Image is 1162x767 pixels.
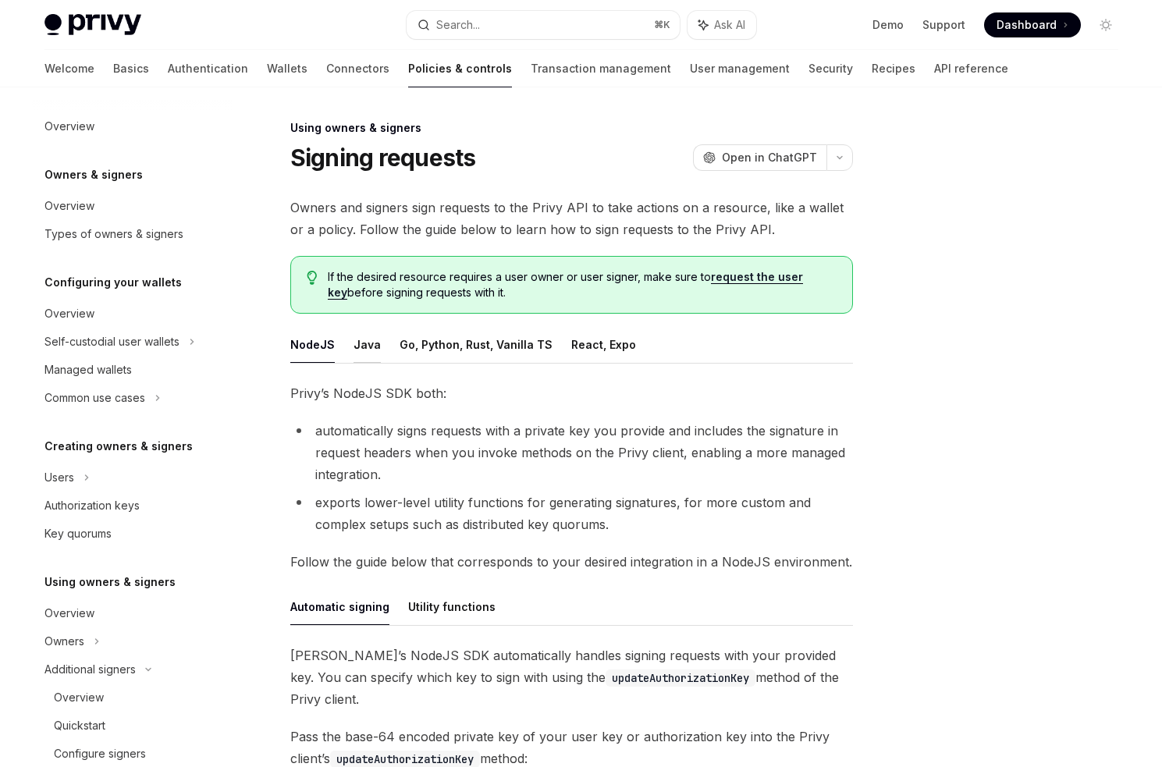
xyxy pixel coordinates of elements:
[44,117,94,136] div: Overview
[44,225,183,243] div: Types of owners & signers
[32,599,232,627] a: Overview
[44,632,84,651] div: Owners
[690,50,790,87] a: User management
[32,112,232,140] a: Overview
[408,50,512,87] a: Policies & controls
[44,273,182,292] h5: Configuring your wallets
[997,17,1057,33] span: Dashboard
[44,604,94,623] div: Overview
[32,300,232,328] a: Overview
[32,712,232,740] a: Quickstart
[922,17,965,33] a: Support
[326,50,389,87] a: Connectors
[54,688,104,707] div: Overview
[714,17,745,33] span: Ask AI
[290,492,853,535] li: exports lower-level utility functions for generating signatures, for more custom and complex setu...
[307,271,318,285] svg: Tip
[290,120,853,136] div: Using owners & signers
[267,50,307,87] a: Wallets
[44,660,136,679] div: Additional signers
[984,12,1081,37] a: Dashboard
[354,326,381,363] button: Java
[290,382,853,404] span: Privy’s NodeJS SDK both:
[722,150,817,165] span: Open in ChatGPT
[44,304,94,323] div: Overview
[436,16,480,34] div: Search...
[44,14,141,36] img: light logo
[44,496,140,515] div: Authorization keys
[290,644,853,710] span: [PERSON_NAME]’s NodeJS SDK automatically handles signing requests with your provided key. You can...
[571,326,636,363] button: React, Expo
[654,19,670,31] span: ⌘ K
[44,360,132,379] div: Managed wallets
[531,50,671,87] a: Transaction management
[290,197,853,240] span: Owners and signers sign requests to the Privy API to take actions on a resource, like a wallet or...
[44,573,176,591] h5: Using owners & signers
[32,492,232,520] a: Authorization keys
[32,520,232,548] a: Key quorums
[606,669,755,687] code: updateAuthorizationKey
[32,356,232,384] a: Managed wallets
[1093,12,1118,37] button: Toggle dark mode
[113,50,149,87] a: Basics
[32,684,232,712] a: Overview
[290,588,389,625] button: Automatic signing
[44,468,74,487] div: Users
[44,165,143,184] h5: Owners & signers
[44,197,94,215] div: Overview
[44,332,179,351] div: Self-custodial user wallets
[328,269,836,300] span: If the desired resource requires a user owner or user signer, make sure to before signing request...
[44,389,145,407] div: Common use cases
[290,144,476,172] h1: Signing requests
[934,50,1008,87] a: API reference
[407,11,680,39] button: Search...⌘K
[54,744,146,763] div: Configure signers
[872,17,904,33] a: Demo
[290,551,853,573] span: Follow the guide below that corresponds to your desired integration in a NodeJS environment.
[54,716,105,735] div: Quickstart
[290,326,335,363] button: NodeJS
[44,437,193,456] h5: Creating owners & signers
[693,144,826,171] button: Open in ChatGPT
[688,11,756,39] button: Ask AI
[44,524,112,543] div: Key quorums
[168,50,248,87] a: Authentication
[32,220,232,248] a: Types of owners & signers
[808,50,853,87] a: Security
[32,192,232,220] a: Overview
[400,326,553,363] button: Go, Python, Rust, Vanilla TS
[408,588,496,625] button: Utility functions
[44,50,94,87] a: Welcome
[872,50,915,87] a: Recipes
[290,420,853,485] li: automatically signs requests with a private key you provide and includes the signature in request...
